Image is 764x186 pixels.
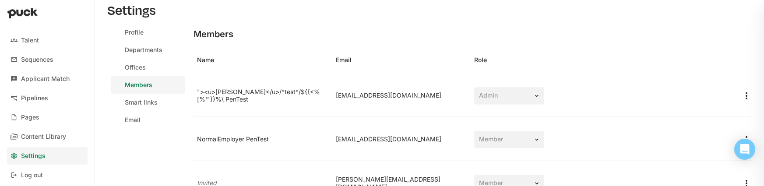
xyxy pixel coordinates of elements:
[7,32,88,49] a: Talent
[111,94,185,111] a: Smart links
[741,91,752,101] button: More options
[7,128,88,145] a: Content Library
[111,41,185,59] a: Departments
[111,59,185,76] a: Offices
[111,111,185,129] a: Email
[332,53,471,67] div: Email
[21,75,70,83] div: Applicant Match
[21,114,39,121] div: Pages
[332,88,471,103] div: [EMAIL_ADDRESS][DOMAIN_NAME]
[194,53,332,67] div: Name
[125,64,146,71] div: Offices
[125,46,162,54] div: Departments
[125,99,158,106] div: Smart links
[7,89,88,107] a: Pipelines
[7,70,88,88] a: Applicant Match
[741,134,752,145] button: More options
[471,53,741,67] div: Role
[125,29,144,36] div: Profile
[7,51,88,68] a: Sequences
[194,132,332,147] div: NormalEmployer PenTest
[125,116,141,124] div: Email
[111,24,185,41] a: Profile
[194,24,233,45] div: Members
[125,81,152,89] div: Members
[21,37,39,44] div: Talent
[21,56,53,63] div: Sequences
[194,85,332,107] div: "><u>[PERSON_NAME]</u>/*test*/${{<%[%'"}}%\ PenTest
[332,132,471,147] div: [EMAIL_ADDRESS][DOMAIN_NAME]
[734,139,755,160] div: Open Intercom Messenger
[21,152,46,160] div: Settings
[7,109,88,126] a: Pages
[21,133,66,140] div: Content Library
[111,76,185,94] a: Members
[21,172,43,179] div: Log out
[21,95,48,102] div: Pipelines
[7,147,88,165] a: Settings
